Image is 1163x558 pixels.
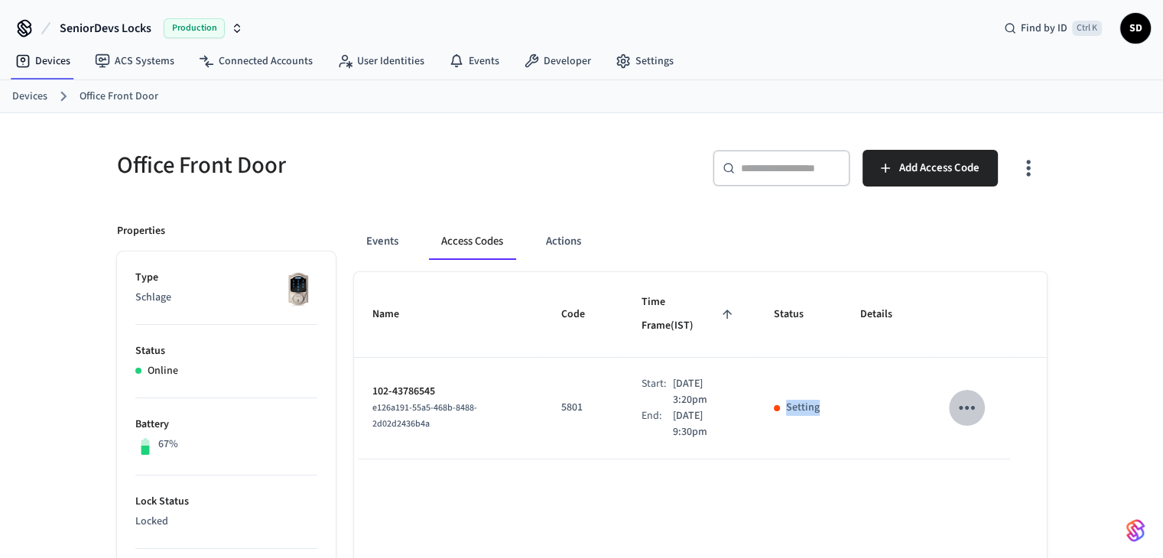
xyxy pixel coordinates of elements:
button: Add Access Code [863,150,998,187]
span: Code [560,303,604,326]
img: Schlage Sense Smart Deadbolt with Camelot Trim, Front [279,270,317,308]
p: Schlage [135,290,317,306]
p: 102-43786545 [372,384,525,400]
div: Find by IDCtrl K [992,15,1114,42]
button: Access Codes [429,223,515,260]
p: Lock Status [135,494,317,510]
span: Details [860,303,912,326]
a: Connected Accounts [187,47,325,75]
span: Status [774,303,824,326]
p: [DATE] 9:30pm [672,408,737,440]
span: SD [1122,15,1149,42]
p: 5801 [560,400,604,416]
p: Locked [135,514,317,530]
div: ant example [354,223,1047,260]
p: [DATE] 3:20pm [672,376,737,408]
button: Actions [534,223,593,260]
a: Settings [603,47,686,75]
p: Battery [135,417,317,433]
p: Type [135,270,317,286]
span: Add Access Code [899,158,979,178]
p: 67% [158,436,178,453]
span: Name [372,303,419,326]
a: Events [437,47,512,75]
span: Production [164,18,225,38]
a: Devices [12,89,47,105]
span: Time Frame(IST) [641,290,737,339]
p: Properties [117,223,165,239]
span: e126a191-55a5-468b-8488-2d02d2436b4a [372,401,477,430]
div: Start: [641,376,672,408]
a: User Identities [325,47,437,75]
a: Office Front Door [80,89,158,105]
button: SD [1120,13,1151,44]
p: Online [148,363,178,379]
span: SeniorDevs Locks [60,19,151,37]
h5: Office Front Door [117,150,573,181]
img: SeamLogoGradient.69752ec5.svg [1126,518,1145,543]
button: Events [354,223,411,260]
p: Status [135,343,317,359]
span: Find by ID [1021,21,1067,36]
a: Devices [3,47,83,75]
p: Setting [786,400,820,416]
div: End: [641,408,672,440]
a: ACS Systems [83,47,187,75]
span: Ctrl K [1072,21,1102,36]
table: sticky table [354,272,1047,459]
a: Developer [512,47,603,75]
